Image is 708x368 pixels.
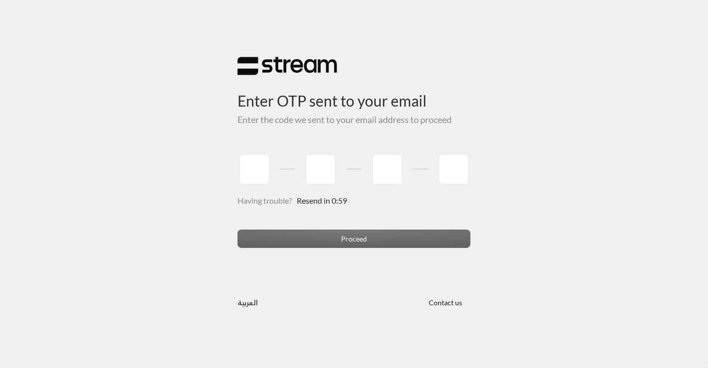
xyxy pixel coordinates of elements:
[237,196,292,205] span: Having trouble?
[237,56,337,76] img: Stream Logo
[237,293,258,312] a: العربية
[237,76,471,110] h3: Enter OTP sent to your email
[297,196,347,205] span: Resend in 0:59
[237,115,471,125] h5: Enter the code we sent to your email address to proceed
[421,298,471,307] a: Contact us
[421,293,471,312] button: Contact us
